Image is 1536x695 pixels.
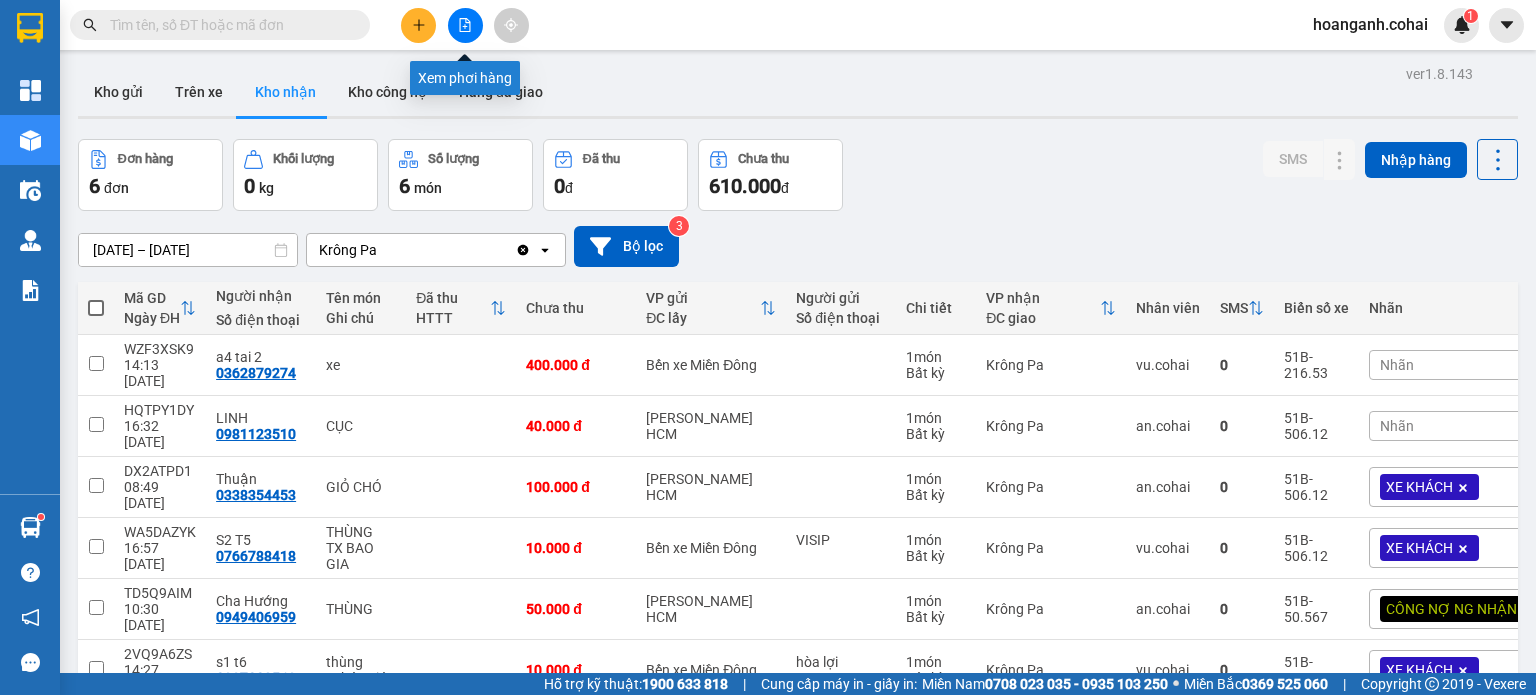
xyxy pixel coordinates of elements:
[906,487,966,503] div: Bất kỳ
[17,13,43,43] img: logo-vxr
[20,180,41,201] img: warehouse-icon
[401,8,436,43] button: plus
[216,426,296,442] div: 0981123510
[1386,539,1453,557] span: XE KHÁCH
[1242,676,1328,692] strong: 0369 525 060
[646,310,760,326] div: ĐC lấy
[537,242,553,258] svg: open
[1386,478,1453,496] span: XE KHÁCH
[986,418,1116,434] div: Krông Pa
[326,670,396,686] div: tx báo giá
[326,418,396,434] div: CỤC
[159,68,239,116] button: Trên xe
[698,139,843,211] button: Chưa thu610.000đ
[543,139,688,211] button: Đã thu0đ
[1220,662,1264,678] div: 0
[20,230,41,251] img: warehouse-icon
[494,8,529,43] button: aim
[906,426,966,442] div: Bất kỳ
[906,593,966,609] div: 1 món
[1284,471,1349,503] div: 51B-506.12
[1173,680,1179,688] span: ⚪️
[233,139,378,211] button: Khối lượng0kg
[326,479,396,495] div: GIỎ CHÓ
[83,18,97,32] span: search
[388,139,533,211] button: Số lượng6món
[642,676,728,692] strong: 1900 633 818
[21,653,40,672] span: message
[574,226,679,267] button: Bộ lọc
[124,646,196,662] div: 2VQ9A6ZS
[244,174,255,198] span: 0
[1184,673,1328,695] span: Miền Bắc
[1498,16,1516,34] span: caret-down
[906,654,966,670] div: 1 món
[986,601,1116,617] div: Krông Pa
[326,357,396,373] div: xe
[906,365,966,381] div: Bất kỳ
[646,290,760,306] div: VP gửi
[796,290,886,306] div: Người gửi
[104,180,129,196] span: đơn
[448,8,483,43] button: file-add
[986,479,1116,495] div: Krông Pa
[1406,63,1473,85] div: ver 1.8.143
[216,288,306,304] div: Người nhận
[239,68,332,116] button: Kho nhận
[526,357,626,373] div: 400.000 đ
[1220,300,1248,316] div: SMS
[273,152,334,166] div: Khối lượng
[20,80,41,101] img: dashboard-icon
[319,240,377,260] div: Krông Pa
[259,180,274,196] span: kg
[1220,479,1264,495] div: 0
[114,282,206,335] th: Toggle SortBy
[216,654,306,670] div: s1 t6
[1284,593,1349,625] div: 51B-50.567
[458,18,472,32] span: file-add
[504,18,518,32] span: aim
[1284,410,1349,442] div: 51B-506.12
[1210,282,1274,335] th: Toggle SortBy
[1489,8,1524,43] button: caret-down
[738,152,789,166] div: Chưa thu
[646,662,776,678] div: Bến xe Miền Đông
[1220,601,1264,617] div: 0
[526,601,626,617] div: 50.000 đ
[443,68,559,116] button: Hàng đã giao
[412,18,426,32] span: plus
[20,517,41,538] img: warehouse-icon
[38,514,44,520] sup: 1
[544,673,728,695] span: Hỗ trợ kỹ thuật:
[526,540,626,556] div: 10.000 đ
[1380,418,1414,434] span: Nhãn
[526,479,626,495] div: 100.000 đ
[124,585,196,601] div: TD5Q9AIM
[118,152,173,166] div: Đơn hàng
[1365,142,1467,178] button: Nhập hàng
[986,357,1116,373] div: Krông Pa
[124,662,196,694] div: 14:27 [DATE]
[326,654,396,670] div: thùng
[986,290,1100,306] div: VP nhận
[216,365,296,381] div: 0362879274
[986,540,1116,556] div: Krông Pa
[21,608,40,627] span: notification
[216,410,306,426] div: LINH
[709,174,781,198] span: 610.000
[124,290,180,306] div: Mã GD
[79,234,297,266] input: Select a date range.
[1220,418,1264,434] div: 0
[565,180,573,196] span: đ
[216,593,306,609] div: Cha Hướng
[124,601,196,633] div: 10:30 [DATE]
[743,673,746,695] span: |
[761,673,917,695] span: Cung cấp máy in - giấy in:
[906,670,966,686] div: Bất kỳ
[646,357,776,373] div: Bến xe Miền Đông
[21,563,40,582] span: question-circle
[1136,662,1200,678] div: vu.cohai
[78,139,223,211] button: Đơn hàng6đơn
[1386,600,1517,618] span: CÔNG NỢ NG NHẬN
[646,593,776,625] div: [PERSON_NAME] HCM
